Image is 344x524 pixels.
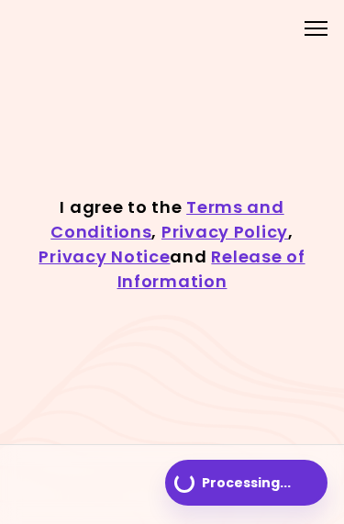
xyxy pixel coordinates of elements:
[17,195,327,294] h1: I agree to the , , and
[117,245,305,293] a: Release of Information
[50,195,283,243] a: Terms and Conditions
[39,245,170,268] a: Privacy Notice
[165,460,327,506] button: Processing...
[202,475,291,490] span: Processing ...
[161,220,288,243] a: Privacy Policy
